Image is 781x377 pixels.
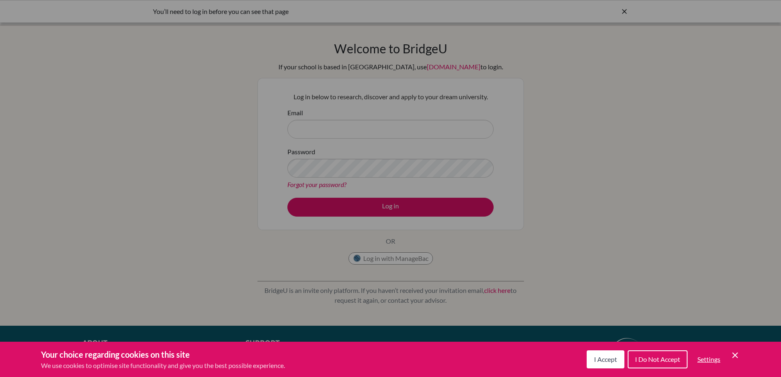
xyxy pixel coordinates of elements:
[697,355,720,363] span: Settings
[628,350,688,368] button: I Do Not Accept
[594,355,617,363] span: I Accept
[635,355,680,363] span: I Do Not Accept
[691,351,727,368] button: Settings
[41,348,285,361] h3: Your choice regarding cookies on this site
[730,350,740,360] button: Save and close
[587,350,624,368] button: I Accept
[41,361,285,370] p: We use cookies to optimise site functionality and give you the best possible experience.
